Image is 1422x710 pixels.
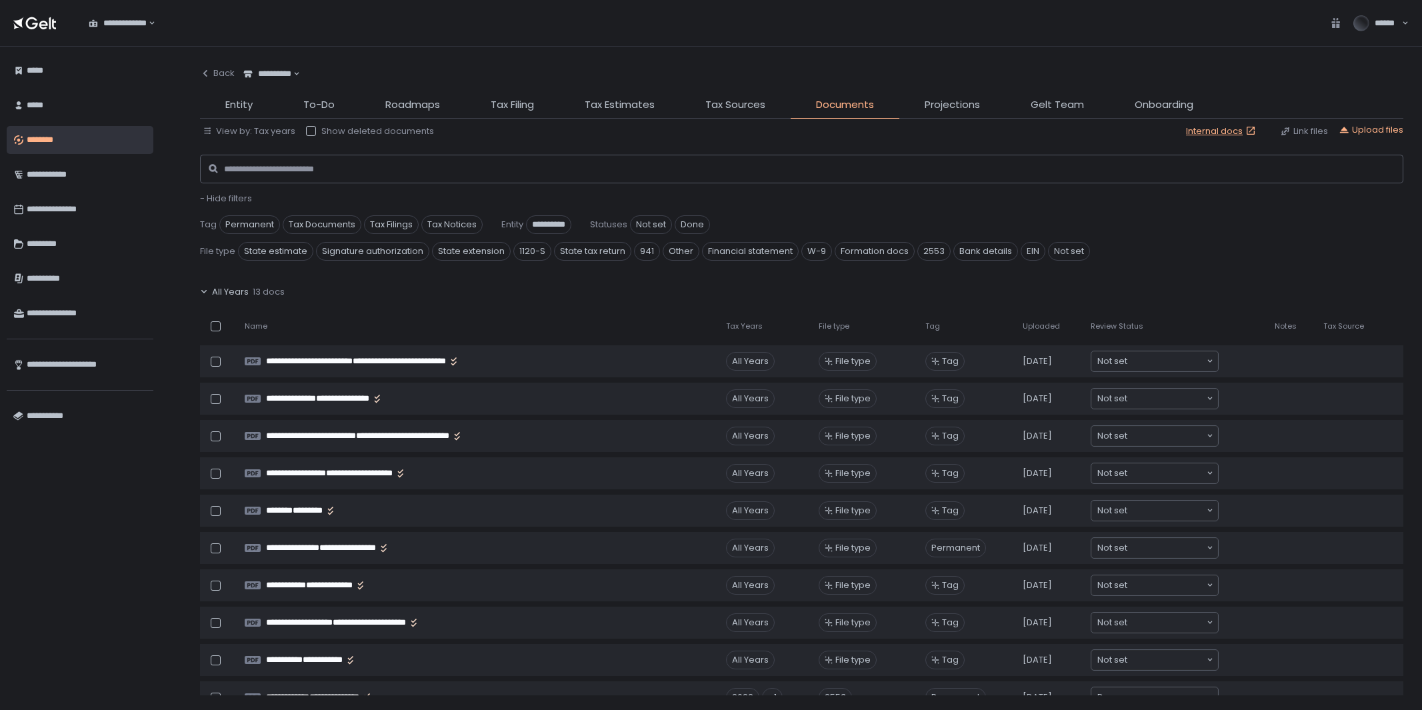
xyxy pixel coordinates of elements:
span: Formation docs [835,242,915,261]
input: Search for option [1127,579,1205,592]
span: File type [819,321,849,331]
span: Tax Filing [491,97,534,113]
span: 941 [634,242,660,261]
div: Search for option [1091,426,1218,446]
div: Search for option [1091,351,1218,371]
span: Tag [942,355,959,367]
span: Not set [1097,579,1127,592]
span: Tag [942,505,959,517]
span: Onboarding [1135,97,1193,113]
span: File type [835,617,871,629]
input: Search for option [291,67,292,81]
span: To-Do [303,97,335,113]
span: Tag [942,393,959,405]
button: View by: Tax years [203,125,295,137]
span: Not set [1097,541,1127,555]
div: All Years [726,576,775,595]
span: [DATE] [1023,393,1052,405]
span: Not set [1048,242,1090,261]
input: Search for option [1127,355,1205,368]
span: Bank details [953,242,1018,261]
div: All Years [726,464,775,483]
span: [DATE] [1023,617,1052,629]
span: File type [835,393,871,405]
div: All Years [726,651,775,669]
span: File type [200,245,235,257]
div: 2022 [726,688,759,707]
span: Permanent [925,539,986,557]
span: Signature authorization [316,242,429,261]
button: Upload files [1339,124,1403,136]
div: All Years [726,389,775,408]
div: All Years [726,352,775,371]
span: Entity [501,219,523,231]
span: File type [835,542,871,554]
span: [DATE] [1023,542,1052,554]
span: Not set [1097,467,1127,480]
div: Search for option [1091,650,1218,670]
span: 13 docs [253,286,285,298]
span: Tag [200,219,217,231]
span: Name [245,321,267,331]
span: [DATE] [1023,579,1052,591]
span: [DATE] [1023,430,1052,442]
div: Search for option [1091,575,1218,595]
button: - Hide filters [200,193,252,205]
span: All Years [212,286,249,298]
input: Search for option [1127,429,1205,443]
span: Other [663,242,699,261]
span: State tax return [554,242,631,261]
span: Not set [1097,429,1127,443]
span: Done [675,215,710,234]
span: Not set [1097,616,1127,629]
span: File type [835,355,871,367]
div: Search for option [1091,463,1218,483]
span: File type [835,430,871,442]
span: [DATE] [1023,691,1052,703]
div: Search for option [1091,613,1218,633]
span: Permanent [925,688,986,707]
span: State estimate [238,242,313,261]
div: All Years [726,427,775,445]
input: Search for option [1127,467,1205,480]
div: Search for option [80,9,155,37]
span: - Hide filters [200,192,252,205]
span: Roadmaps [385,97,440,113]
span: Projections [925,97,980,113]
span: Tax Source [1323,321,1364,331]
span: Review Status [1091,321,1143,331]
span: Tag [942,467,959,479]
span: Not set [1097,504,1127,517]
span: Gelt Team [1031,97,1084,113]
span: Financial statement [702,242,799,261]
span: Not set [630,215,672,234]
span: Tax Years [726,321,763,331]
div: Back [200,67,235,79]
div: Search for option [1091,501,1218,521]
span: Entity [225,97,253,113]
input: Search for option [1127,392,1205,405]
span: Notes [1275,321,1297,331]
span: Tag [942,579,959,591]
span: [DATE] [1023,505,1052,517]
div: All Years [726,613,775,632]
div: All Years [726,539,775,557]
span: File type [835,467,871,479]
span: W-9 [801,242,832,261]
span: [DATE] [1023,355,1052,367]
span: File type [835,505,871,517]
input: Search for option [1127,504,1205,517]
div: All Years [726,501,775,520]
div: +1 [762,688,783,707]
span: Done [1097,691,1121,704]
span: Tag [942,617,959,629]
button: Link files [1280,125,1328,137]
span: Tag [942,430,959,442]
span: [DATE] [1023,467,1052,479]
span: Statuses [590,219,627,231]
span: Not set [1097,355,1127,368]
span: 2553 [917,242,951,261]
